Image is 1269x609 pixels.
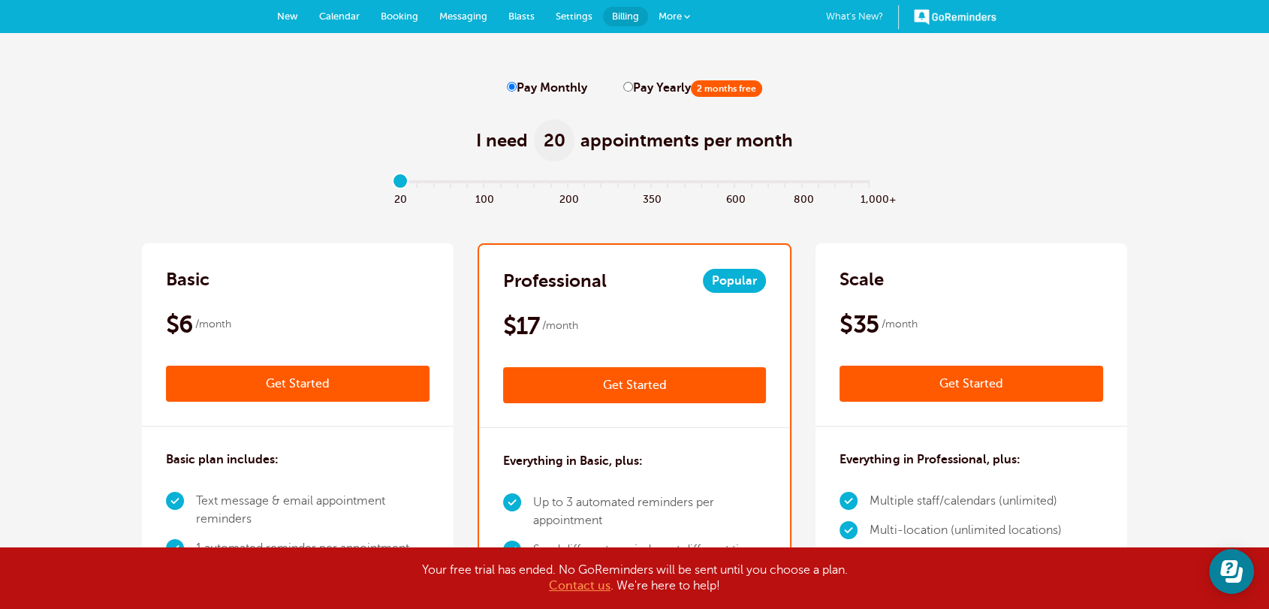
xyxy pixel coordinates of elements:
li: 1 automated reminder per appointment [196,534,430,563]
span: 800 [793,189,809,207]
li: Up to 3 automated reminders per appointment [533,488,767,535]
span: Blasts [508,11,535,22]
h3: Basic plan includes: [166,451,279,469]
div: Your free trial has ended. No GoReminders will be sent until you choose a plan. . We're here to h... [259,562,1010,594]
span: $35 [839,309,879,339]
span: 200 [559,189,576,207]
span: Billing [612,11,639,22]
a: Billing [603,7,648,26]
span: appointments per month [580,128,793,152]
label: Pay Monthly [507,81,587,95]
span: 20 [392,189,408,207]
a: Contact us [549,579,610,592]
h3: Everything in Basic, plus: [503,452,643,470]
input: Pay Monthly [507,82,517,92]
span: $6 [166,309,193,339]
span: Calendar [319,11,360,22]
span: More [659,11,682,22]
input: Pay Yearly2 months free [623,82,633,92]
label: Pay Yearly [623,81,762,95]
li: Text message & email appointment reminders [196,487,430,534]
h2: Scale [839,267,884,291]
span: $17 [503,311,540,341]
span: 2 months free [691,80,762,97]
li: Multiple staff/calendars (unlimited) [870,487,1061,516]
iframe: Resource center [1209,549,1254,594]
span: /month [195,315,231,333]
a: What's New? [826,5,899,29]
h2: Basic [166,267,209,291]
span: 100 [475,189,492,207]
h3: Everything in Professional, plus: [839,451,1020,469]
li: Send different reminders at different times [533,535,767,565]
span: Booking [381,11,418,22]
span: Popular [703,269,766,293]
span: I need [476,128,528,152]
li: Multi-location (unlimited locations) [870,516,1061,545]
a: Get Started [839,366,1103,402]
a: Get Started [503,367,767,403]
span: Messaging [439,11,487,22]
span: Settings [556,11,592,22]
a: Get Started [166,366,430,402]
span: 600 [726,189,743,207]
h2: Professional [503,269,607,293]
span: New [277,11,298,22]
span: /month [881,315,917,333]
span: 350 [643,189,659,207]
span: 1,000+ [860,189,876,207]
span: 20 [534,119,574,161]
span: /month [542,317,578,335]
